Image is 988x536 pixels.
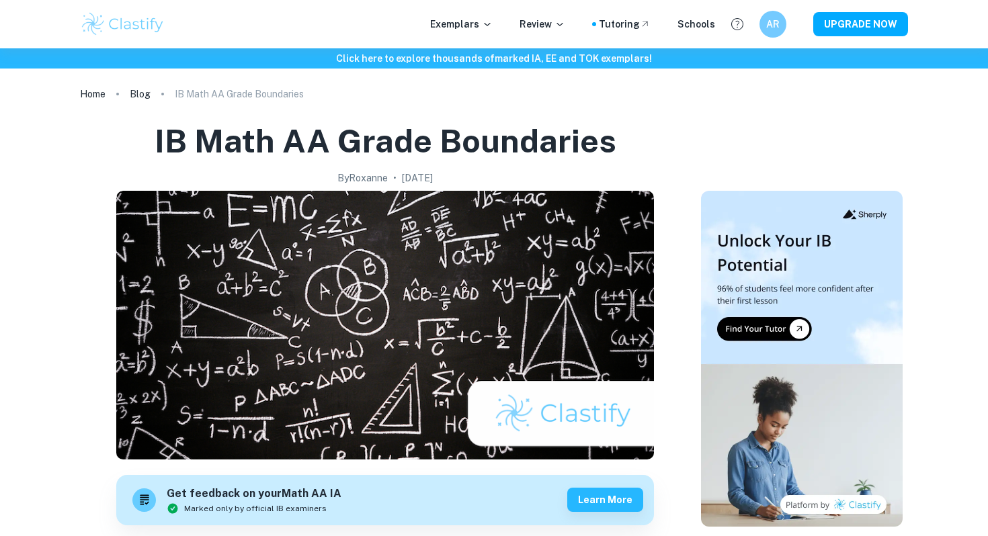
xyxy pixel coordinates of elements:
a: Blog [130,85,151,103]
button: UPGRADE NOW [813,12,908,36]
img: Thumbnail [701,191,903,527]
p: Review [520,17,565,32]
a: Tutoring [599,17,651,32]
span: Marked only by official IB examiners [184,502,327,515]
p: Exemplars [430,17,493,32]
button: AR [759,11,786,38]
img: IB Math AA Grade Boundaries cover image [116,191,654,459]
button: Help and Feedback [726,13,749,36]
a: Schools [677,17,715,32]
img: Clastify logo [80,11,165,38]
p: • [393,171,397,185]
p: IB Math AA Grade Boundaries [175,87,304,101]
h1: IB Math AA Grade Boundaries [155,120,616,163]
a: Get feedback on yourMath AA IAMarked only by official IB examinersLearn more [116,475,654,525]
h6: AR [766,17,781,32]
h6: Click here to explore thousands of marked IA, EE and TOK exemplars ! [3,51,985,66]
h2: By Roxanne [337,171,388,185]
h2: [DATE] [402,171,433,185]
a: Home [80,85,106,103]
h6: Get feedback on your Math AA IA [167,486,341,502]
button: Learn more [567,488,643,512]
